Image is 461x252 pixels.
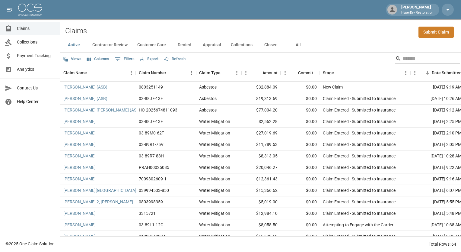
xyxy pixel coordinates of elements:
[401,10,433,15] p: HyperDry Restoration
[199,141,230,147] div: Water Mitigation
[241,116,281,128] div: $2,562.28
[139,210,156,216] div: 3315721
[323,164,396,170] div: Claim Entered - Submitted to Insurance
[241,93,281,105] div: $19,313.69
[281,219,320,231] div: $0.00
[320,64,410,81] div: Stage
[262,64,278,81] div: Amount
[17,66,55,73] span: Analytics
[281,139,320,150] div: $0.00
[199,187,230,193] div: Water Mitigation
[199,233,230,239] div: Water Mitigation
[323,176,396,182] div: Claim Entered - Submitted to Insurance
[334,69,342,77] button: Sort
[323,141,396,147] div: Claim Entered - Submitted to Insurance
[199,107,217,113] div: Asbestos
[241,219,281,231] div: $8,058.50
[226,38,257,52] button: Collections
[5,241,55,247] div: © 2025 One Claim Solution
[132,38,171,52] button: Customer Care
[4,4,16,16] button: open drawer
[63,118,96,124] a: [PERSON_NAME]
[60,64,136,81] div: Claim Name
[63,141,96,147] a: [PERSON_NAME]
[241,231,281,242] div: $66,628.69
[18,4,42,16] img: ocs-logo-white-transparent.png
[254,69,262,77] button: Sort
[298,64,317,81] div: Committed Amount
[241,150,281,162] div: $8,313.05
[410,68,419,77] button: Menu
[323,95,396,102] div: Claim Entered - Submitted to Insurance
[63,176,96,182] a: [PERSON_NAME]
[429,241,456,247] div: Total Rows: 64
[241,128,281,139] div: $27,019.69
[63,95,107,102] a: [PERSON_NAME] (ASB)
[17,39,55,45] span: Collections
[281,185,320,196] div: $0.00
[281,208,320,219] div: $0.00
[290,69,298,77] button: Sort
[136,64,196,81] div: Claim Number
[60,38,87,52] button: Active
[281,68,290,77] button: Menu
[63,153,96,159] a: [PERSON_NAME]
[63,64,87,81] div: Claim Name
[399,4,436,15] div: [PERSON_NAME]
[257,38,285,52] button: Closed
[281,173,320,185] div: $0.00
[281,128,320,139] div: $0.00
[241,162,281,173] div: $20,046.27
[281,150,320,162] div: $0.00
[281,231,320,242] div: $0.00
[139,130,164,136] div: 03-89M0-62T
[17,25,55,32] span: Claims
[17,85,55,91] span: Contact Us
[199,84,217,90] div: Asbestos
[281,196,320,208] div: $0.00
[85,54,111,64] button: Select columns
[139,153,164,159] div: 03-89R7-88H
[87,38,132,52] button: Contractor Review
[199,64,221,81] div: Claim Type
[196,64,241,81] div: Claim Type
[323,153,396,159] div: Claim Entered - Submitted to Insurance
[63,187,136,193] a: [PERSON_NAME][GEOGRAPHIC_DATA]
[241,105,281,116] div: $77,004.20
[63,210,96,216] a: [PERSON_NAME]
[65,27,87,35] h2: Claims
[139,84,163,90] div: 0803251149
[87,69,95,77] button: Sort
[63,233,96,239] a: [PERSON_NAME]
[63,199,133,205] a: [PERSON_NAME] 2, [PERSON_NAME]
[199,164,230,170] div: Water Mitigation
[199,130,230,136] div: Water Mitigation
[199,118,230,124] div: Water Mitigation
[199,176,230,182] div: Water Mitigation
[139,141,164,147] div: 03-89R1-75V
[63,84,107,90] a: [PERSON_NAME] (ASB)
[113,54,136,64] button: Show filters
[323,187,396,193] div: Claim Entered - Submitted to Insurance
[241,208,281,219] div: $12,984.10
[285,38,312,52] button: All
[139,233,165,239] div: 01009148294
[139,95,163,102] div: 03-88J7-13F
[138,54,160,64] button: Export
[139,164,169,170] div: PRAH00025085
[323,222,393,228] div: Attempting to Engage with the Carrier
[241,64,281,81] div: Amount
[139,199,163,205] div: 0803998359
[198,38,226,52] button: Appraisal
[139,176,167,182] div: 7009302609-1
[281,82,320,93] div: $0.00
[281,116,320,128] div: $0.00
[241,196,281,208] div: $5,019.00
[323,64,334,81] div: Stage
[199,95,217,102] div: Asbestos
[139,222,164,228] div: 03-89L1-12G
[63,164,96,170] a: [PERSON_NAME]
[323,199,396,205] div: Claim Entered - Submitted to Insurance
[241,185,281,196] div: $15,366.62
[232,68,241,77] button: Menu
